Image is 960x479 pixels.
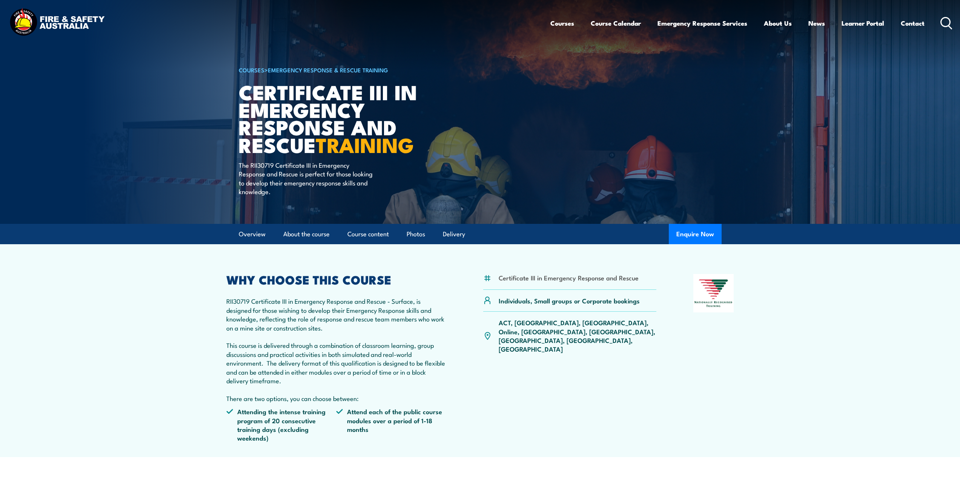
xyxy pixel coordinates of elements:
h1: Certificate III in Emergency Response and Rescue [239,83,425,153]
a: Emergency Response Services [657,13,747,33]
a: About Us [764,13,792,33]
a: Learner Portal [842,13,884,33]
a: Courses [550,13,574,33]
a: Course content [347,224,389,244]
a: About the course [283,224,330,244]
a: Emergency Response & Rescue Training [268,66,388,74]
h6: > [239,65,425,74]
a: Photos [407,224,425,244]
a: Contact [901,13,925,33]
a: News [808,13,825,33]
p: RII30719 Certificate III in Emergency Response and Rescue - Surface, is designed for those wishin... [226,297,447,402]
li: Attend each of the public course modules over a period of 1-18 months [336,407,446,442]
a: Overview [239,224,266,244]
a: COURSES [239,66,264,74]
p: The RII30719 Certificate III in Emergency Response and Rescue is perfect for those looking to dev... [239,161,376,196]
img: Nationally Recognised Training logo. [693,274,734,312]
p: Individuals, Small groups or Corporate bookings [499,296,640,305]
li: Certificate III in Emergency Response and Rescue [499,273,639,282]
h2: WHY CHOOSE THIS COURSE [226,274,447,285]
li: Attending the intense training program of 20 consecutive training days (excluding weekends) [226,407,336,442]
button: Enquire Now [669,224,722,244]
a: Delivery [443,224,465,244]
a: Course Calendar [591,13,641,33]
strong: TRAINING [316,129,414,160]
p: ACT, [GEOGRAPHIC_DATA], [GEOGRAPHIC_DATA], Online, [GEOGRAPHIC_DATA], [GEOGRAPHIC_DATA], [GEOGRAP... [499,318,657,354]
